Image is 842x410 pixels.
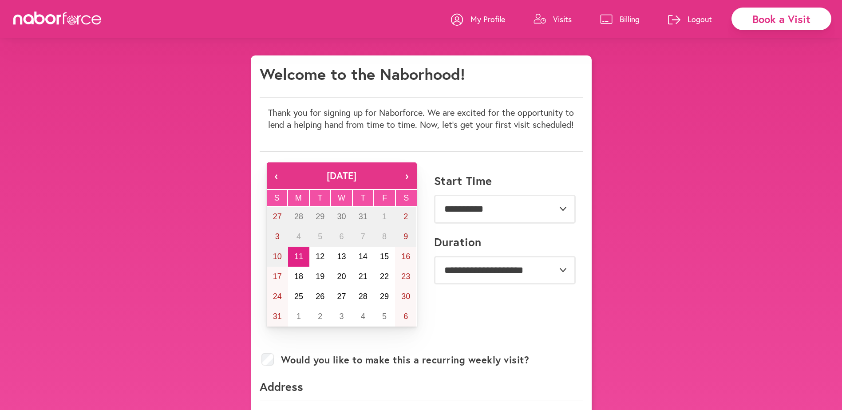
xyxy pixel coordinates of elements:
[401,252,410,261] abbr: August 16, 2025
[600,6,640,32] a: Billing
[273,212,282,221] abbr: July 27, 2025
[382,212,387,221] abbr: August 1, 2025
[331,227,352,247] button: August 6, 2025
[470,14,505,24] p: My Profile
[273,312,282,321] abbr: August 31, 2025
[352,207,374,227] button: July 31, 2025
[267,267,288,287] button: August 17, 2025
[337,272,346,281] abbr: August 20, 2025
[401,292,410,301] abbr: August 30, 2025
[260,64,465,83] h1: Welcome to the Naborhood!
[403,312,408,321] abbr: September 6, 2025
[309,207,331,227] button: July 29, 2025
[352,227,374,247] button: August 7, 2025
[374,287,395,307] button: August 29, 2025
[374,227,395,247] button: August 8, 2025
[337,252,346,261] abbr: August 13, 2025
[267,162,286,189] button: ‹
[286,162,397,189] button: [DATE]
[267,207,288,227] button: July 27, 2025
[316,292,324,301] abbr: August 26, 2025
[731,8,831,30] div: Book a Visit
[553,14,572,24] p: Visits
[361,232,365,241] abbr: August 7, 2025
[352,247,374,267] button: August 14, 2025
[294,252,303,261] abbr: August 11, 2025
[352,267,374,287] button: August 21, 2025
[403,232,408,241] abbr: August 9, 2025
[380,272,389,281] abbr: August 22, 2025
[294,272,303,281] abbr: August 18, 2025
[395,307,416,327] button: September 6, 2025
[288,227,309,247] button: August 4, 2025
[331,307,352,327] button: September 3, 2025
[267,227,288,247] button: August 3, 2025
[395,247,416,267] button: August 16, 2025
[318,232,322,241] abbr: August 5, 2025
[534,6,572,32] a: Visits
[382,193,387,202] abbr: Friday
[380,292,389,301] abbr: August 29, 2025
[273,292,282,301] abbr: August 24, 2025
[331,267,352,287] button: August 20, 2025
[434,235,482,249] label: Duration
[395,227,416,247] button: August 9, 2025
[294,292,303,301] abbr: August 25, 2025
[395,287,416,307] button: August 30, 2025
[309,287,331,307] button: August 26, 2025
[309,247,331,267] button: August 12, 2025
[273,272,282,281] abbr: August 17, 2025
[688,14,712,24] p: Logout
[397,162,417,189] button: ›
[359,212,368,221] abbr: July 31, 2025
[260,379,583,401] p: Address
[309,227,331,247] button: August 5, 2025
[403,212,408,221] abbr: August 2, 2025
[288,267,309,287] button: August 18, 2025
[295,193,302,202] abbr: Monday
[317,193,322,202] abbr: Tuesday
[374,307,395,327] button: September 5, 2025
[273,252,282,261] abbr: August 10, 2025
[288,207,309,227] button: July 28, 2025
[267,307,288,327] button: August 31, 2025
[359,272,368,281] abbr: August 21, 2025
[331,287,352,307] button: August 27, 2025
[309,307,331,327] button: September 2, 2025
[434,174,492,188] label: Start Time
[668,6,712,32] a: Logout
[382,232,387,241] abbr: August 8, 2025
[275,232,280,241] abbr: August 3, 2025
[296,312,301,321] abbr: September 1, 2025
[359,292,368,301] abbr: August 28, 2025
[281,354,530,366] label: Would you like to make this a recurring weekly visit?
[374,267,395,287] button: August 22, 2025
[267,287,288,307] button: August 24, 2025
[401,272,410,281] abbr: August 23, 2025
[337,212,346,221] abbr: July 30, 2025
[361,193,366,202] abbr: Thursday
[352,287,374,307] button: August 28, 2025
[374,247,395,267] button: August 15, 2025
[359,252,368,261] abbr: August 14, 2025
[339,232,344,241] abbr: August 6, 2025
[288,287,309,307] button: August 25, 2025
[374,207,395,227] button: August 1, 2025
[380,252,389,261] abbr: August 15, 2025
[316,252,324,261] abbr: August 12, 2025
[316,272,324,281] abbr: August 19, 2025
[260,106,583,130] p: Thank you for signing up for Naborforce. We are excited for the opportunity to lend a helping han...
[296,232,301,241] abbr: August 4, 2025
[361,312,365,321] abbr: September 4, 2025
[309,267,331,287] button: August 19, 2025
[318,312,322,321] abbr: September 2, 2025
[288,307,309,327] button: September 1, 2025
[338,193,345,202] abbr: Wednesday
[274,193,280,202] abbr: Sunday
[267,247,288,267] button: August 10, 2025
[339,312,344,321] abbr: September 3, 2025
[382,312,387,321] abbr: September 5, 2025
[331,247,352,267] button: August 13, 2025
[337,292,346,301] abbr: August 27, 2025
[316,212,324,221] abbr: July 29, 2025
